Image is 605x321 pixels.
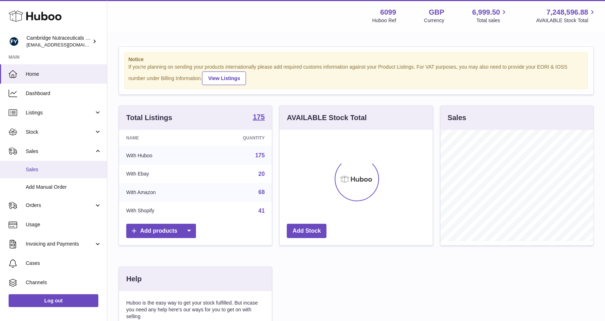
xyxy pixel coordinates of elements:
[128,56,584,63] strong: Notice
[472,8,500,17] span: 6,999.50
[259,171,265,177] a: 20
[472,8,508,24] a: 6,999.50 Total sales
[119,130,203,146] th: Name
[536,8,596,24] a: 7,248,596.88 AVAILABLE Stock Total
[26,279,102,286] span: Channels
[26,148,94,155] span: Sales
[546,8,588,17] span: 7,248,596.88
[26,42,105,48] span: [EMAIL_ADDRESS][DOMAIN_NAME]
[26,241,94,247] span: Invoicing and Payments
[202,71,246,85] a: View Listings
[126,300,265,320] p: Huboo is the easy way to get your stock fulfilled. But incase you need any help here's our ways f...
[255,152,265,158] a: 175
[476,17,508,24] span: Total sales
[429,8,444,17] strong: GBP
[26,109,94,116] span: Listings
[253,113,265,122] a: 175
[26,90,102,97] span: Dashboard
[128,64,584,85] div: If you're planning on sending your products internationally please add required customs informati...
[536,17,596,24] span: AVAILABLE Stock Total
[203,130,272,146] th: Quantity
[9,294,98,307] a: Log out
[119,183,203,202] td: With Amazon
[26,202,94,209] span: Orders
[287,224,326,238] a: Add Stock
[9,36,19,47] img: huboo@camnutra.com
[119,202,203,220] td: With Shopify
[259,208,265,214] a: 41
[259,189,265,195] a: 68
[26,184,102,191] span: Add Manual Order
[287,113,367,123] h3: AVAILABLE Stock Total
[126,224,196,238] a: Add products
[26,71,102,78] span: Home
[448,113,466,123] h3: Sales
[424,17,444,24] div: Currency
[380,8,396,17] strong: 6099
[126,113,172,123] h3: Total Listings
[26,129,94,135] span: Stock
[26,166,102,173] span: Sales
[26,221,102,228] span: Usage
[119,165,203,183] td: With Ebay
[253,113,265,120] strong: 175
[26,35,91,48] div: Cambridge Nutraceuticals Ltd
[372,17,396,24] div: Huboo Ref
[26,260,102,267] span: Cases
[119,146,203,165] td: With Huboo
[126,274,142,284] h3: Help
